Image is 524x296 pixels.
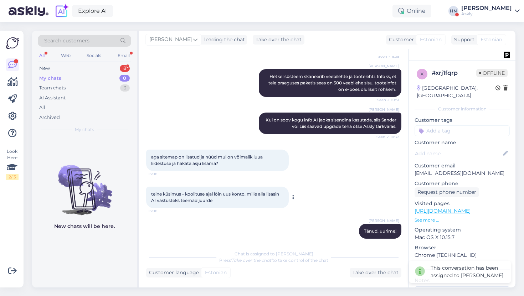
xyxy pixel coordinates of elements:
[415,244,510,251] p: Browser
[350,268,401,277] div: Take over the chat
[219,258,328,263] span: Press to take control of the chat
[364,228,396,234] span: Tänud, uurime!
[461,11,512,17] div: Askly
[415,200,510,207] p: Visited pages
[39,114,60,121] div: Archived
[421,71,423,77] span: x
[415,170,510,177] p: [EMAIL_ADDRESS][DOMAIN_NAME]
[235,251,313,256] span: Chat is assigned to [PERSON_NAME]
[415,116,510,124] p: Customer tags
[448,6,458,16] div: HN
[373,239,399,244] span: 13:39
[431,264,505,279] div: This conversation has been assigned to [PERSON_NAME]
[6,148,19,180] div: Look Here
[60,51,72,60] div: Web
[205,269,227,276] span: Estonian
[148,171,175,177] span: 13:08
[39,94,66,102] div: AI Assistant
[201,36,245,43] div: leading the chat
[54,223,115,230] p: New chats will be here.
[461,5,520,17] a: [PERSON_NAME]Askly
[231,258,272,263] i: 'Take over the chat'
[268,74,397,92] span: Hetkel süsteem skaneerib veebilehte ja tootelehti. Infoks, et teie praeguses paketis sees on 500 ...
[119,75,130,82] div: 0
[32,152,137,216] img: No chats
[253,35,304,45] div: Take over the chat
[85,51,103,60] div: Socials
[39,65,50,72] div: New
[417,84,495,99] div: [GEOGRAPHIC_DATA], [GEOGRAPHIC_DATA]
[146,269,199,276] div: Customer language
[151,191,280,203] span: teine küsimus - koolituse ajal lõin uus konto, mille alla lisasin AI vastusteks teemad juurde
[415,251,510,259] p: Chrome [TECHNICAL_ID]
[38,51,46,60] div: All
[369,218,399,223] span: [PERSON_NAME]
[369,107,399,112] span: [PERSON_NAME]
[504,52,510,58] img: pd
[116,51,131,60] div: Email
[476,69,508,77] span: Offline
[415,234,510,241] p: Mac OS X 10.15.7
[373,134,399,140] span: Seen ✓ 10:32
[415,162,510,170] p: Customer email
[415,187,479,197] div: Request phone number
[72,5,113,17] a: Explore AI
[44,37,89,45] span: Search customers
[386,36,414,43] div: Customer
[149,36,192,43] span: [PERSON_NAME]
[392,5,431,17] div: Online
[75,126,94,133] span: My chats
[481,36,502,43] span: Estonian
[39,84,66,92] div: Team chats
[148,208,175,214] span: 13:08
[6,36,19,50] img: Askly Logo
[6,174,19,180] div: 2 / 3
[54,4,69,19] img: explore-ai
[373,97,399,103] span: Seen ✓ 10:31
[461,5,512,11] div: [PERSON_NAME]
[415,150,502,157] input: Add name
[415,106,510,112] div: Customer information
[415,180,510,187] p: Customer phone
[451,36,474,43] div: Support
[266,117,397,129] span: Kui on soov kogu info AI jaoks sisendina kasutada, siis Sander või Liis saavad upgrade teha otse ...
[151,154,265,166] span: aga sitemap on lisatud ja nüüd mul on võimalik luua liidestuse ja hakata asju lisama?
[120,65,130,72] div: 8
[415,226,510,234] p: Operating system
[415,125,510,136] input: Add a tag
[369,63,399,69] span: [PERSON_NAME]
[120,84,130,92] div: 3
[415,217,510,223] p: See more ...
[415,139,510,146] p: Customer name
[39,104,45,111] div: All
[432,69,476,77] div: # xrj1fqrp
[415,208,471,214] a: [URL][DOMAIN_NAME]
[373,54,399,59] span: Seen ✓ 9:35
[39,75,61,82] div: My chats
[420,36,442,43] span: Estonian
